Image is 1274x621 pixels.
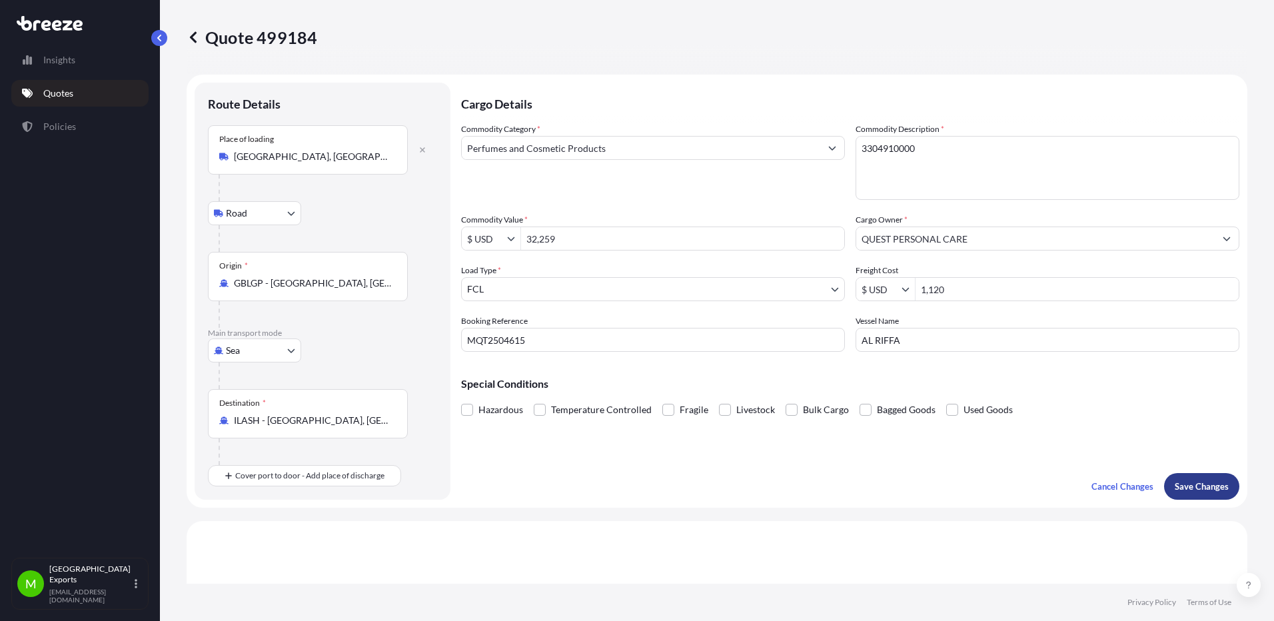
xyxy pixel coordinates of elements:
input: Origin [234,277,391,290]
input: Place of loading [234,150,391,163]
input: Type amount [521,227,844,251]
span: Road [226,207,247,220]
input: Full name [856,227,1215,251]
input: Commodity Value [462,227,507,251]
input: Destination [234,414,391,427]
div: Place of loading [219,134,274,145]
span: M [25,577,37,590]
textarea: 3304910000 [856,136,1239,200]
p: Policies [43,120,76,133]
button: Select transport [208,201,301,225]
p: [GEOGRAPHIC_DATA] Exports [49,564,132,585]
p: Main transport mode [208,328,437,338]
input: Enter name [856,328,1239,352]
span: Cover port to door - Add place of discharge [235,469,384,482]
button: Cover port to door - Add place of discharge [208,465,401,486]
input: Freight Cost [856,277,902,301]
button: Save Changes [1164,473,1239,500]
label: Freight Cost [856,264,898,277]
label: Cargo Owner [856,213,908,227]
p: Quotes [43,87,73,100]
span: Sea [226,344,240,357]
label: Commodity Value [461,213,528,227]
button: Show suggestions [507,232,520,245]
a: Policies [11,113,149,140]
button: Show suggestions [1215,227,1239,251]
a: Insights [11,47,149,73]
span: FCL [467,283,484,296]
button: FCL [461,277,845,301]
p: Special Conditions [461,378,1239,389]
p: [EMAIL_ADDRESS][DOMAIN_NAME] [49,588,132,604]
span: Bagged Goods [877,400,936,420]
button: Show suggestions [902,283,915,296]
label: Booking Reference [461,314,528,328]
span: Livestock [736,400,775,420]
p: Cargo Details [461,83,1239,123]
button: Cancel Changes [1081,473,1164,500]
span: Load Type [461,264,501,277]
label: Commodity Category [461,123,540,136]
span: Temperature Controlled [551,400,652,420]
div: Origin [219,261,248,271]
p: Quote 499184 [187,27,317,48]
p: Insights [43,53,75,67]
a: Terms of Use [1187,597,1231,608]
button: Show suggestions [820,136,844,160]
p: Cancel Changes [1091,480,1153,493]
button: Select transport [208,338,301,362]
span: Used Goods [963,400,1013,420]
label: Vessel Name [856,314,899,328]
span: Hazardous [478,400,523,420]
input: Enter amount [916,277,1239,301]
span: Fragile [680,400,708,420]
input: Your internal reference [461,328,845,352]
span: Bulk Cargo [803,400,849,420]
input: Select a commodity type [462,136,820,160]
label: Commodity Description [856,123,944,136]
p: Route Details [208,96,281,112]
a: Privacy Policy [1127,597,1176,608]
a: Quotes [11,80,149,107]
p: Save Changes [1175,480,1229,493]
div: Destination [219,398,266,408]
